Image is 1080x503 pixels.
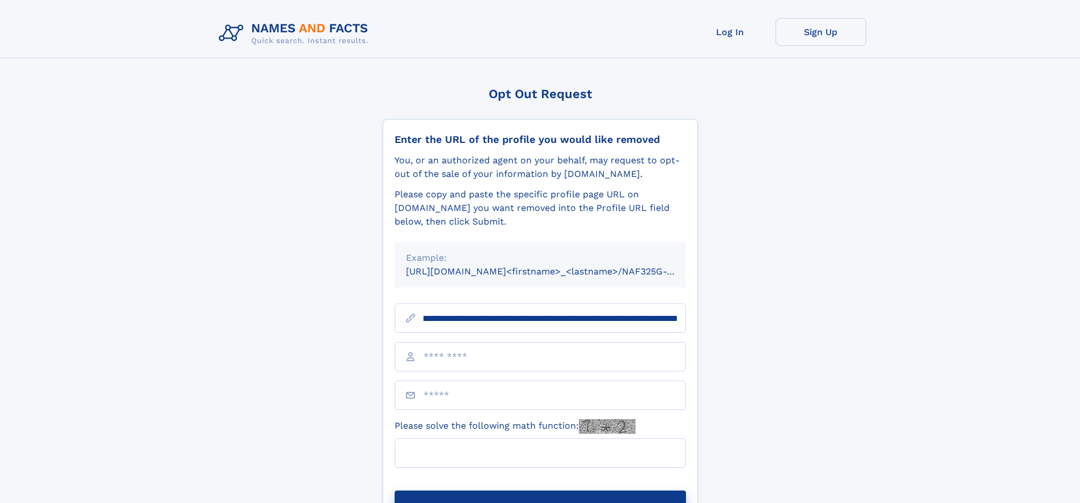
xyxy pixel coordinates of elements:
[406,266,708,277] small: [URL][DOMAIN_NAME]<firstname>_<lastname>/NAF325G-xxxxxxxx
[395,154,686,181] div: You, or an authorized agent on your behalf, may request to opt-out of the sale of your informatio...
[214,18,378,49] img: Logo Names and Facts
[383,87,698,101] div: Opt Out Request
[776,18,866,46] a: Sign Up
[685,18,776,46] a: Log In
[395,188,686,229] div: Please copy and paste the specific profile page URL on [DOMAIN_NAME] you want removed into the Pr...
[395,133,686,146] div: Enter the URL of the profile you would like removed
[406,251,675,265] div: Example:
[395,419,636,434] label: Please solve the following math function:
